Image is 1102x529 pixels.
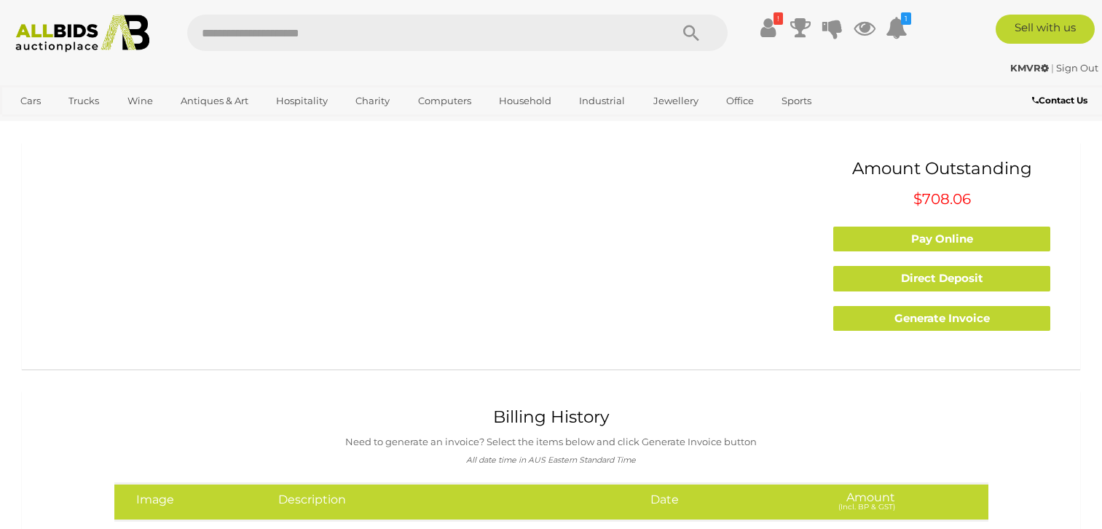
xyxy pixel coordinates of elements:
[1010,62,1049,74] strong: KMVR
[11,89,50,113] a: Cars
[171,89,258,113] a: Antiques & Art
[1010,62,1051,74] a: KMVR
[1051,62,1054,74] span: |
[774,12,783,25] i: !
[489,89,561,113] a: Household
[811,493,895,511] h4: Amount
[886,15,908,41] a: 1
[757,15,779,41] a: !
[833,306,1050,332] a: Generate Invoice
[1032,95,1087,106] b: Contact Us
[901,12,911,25] i: 1
[717,89,763,113] a: Office
[466,455,636,465] i: All date time in AUS Eastern Standard Time
[1032,93,1091,109] a: Contact Us
[8,15,157,52] img: Allbids.com.au
[570,89,634,113] a: Industrial
[833,227,1050,252] a: Pay Online
[650,493,788,506] h4: Date
[822,160,1061,178] h1: Amount Outstanding
[913,190,971,208] span: $708.06
[838,502,895,512] small: (Incl. BP & GST)
[41,408,1061,426] h1: Billing History
[41,434,1061,450] p: Need to generate an invoice? Select the items below and click Generate Invoice button
[136,493,256,506] h4: Image
[772,89,821,113] a: Sports
[267,89,337,113] a: Hospitality
[118,89,162,113] a: Wine
[1056,62,1098,74] a: Sign Out
[996,15,1095,44] a: Sell with us
[655,15,728,51] button: Search
[59,89,109,113] a: Trucks
[11,113,133,137] a: [GEOGRAPHIC_DATA]
[346,89,399,113] a: Charity
[409,89,481,113] a: Computers
[644,89,708,113] a: Jewellery
[278,493,629,506] h4: Description
[833,266,1050,291] a: Direct Deposit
